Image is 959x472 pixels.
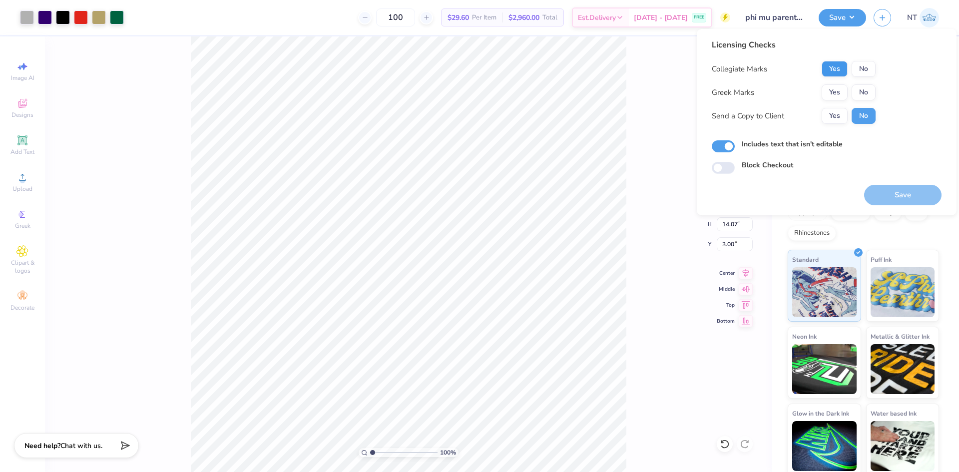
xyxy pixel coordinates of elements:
[24,441,60,451] strong: Need help?
[376,8,415,26] input: – –
[907,12,917,23] span: NT
[907,8,939,27] a: NT
[712,87,754,98] div: Greek Marks
[448,12,469,23] span: $29.60
[852,84,876,100] button: No
[792,408,849,419] span: Glow in the Dark Ink
[920,8,939,27] img: Nestor Talens
[792,344,857,394] img: Neon Ink
[15,222,30,230] span: Greek
[742,160,793,170] label: Block Checkout
[717,286,735,293] span: Middle
[852,61,876,77] button: No
[871,267,935,317] img: Puff Ink
[792,421,857,471] img: Glow in the Dark Ink
[10,304,34,312] span: Decorate
[822,84,848,100] button: Yes
[542,12,557,23] span: Total
[712,39,876,51] div: Licensing Checks
[792,254,819,265] span: Standard
[788,226,836,241] div: Rhinestones
[472,12,496,23] span: Per Item
[819,9,866,26] button: Save
[738,7,811,27] input: Untitled Design
[822,108,848,124] button: Yes
[717,270,735,277] span: Center
[871,408,917,419] span: Water based Ink
[60,441,102,451] span: Chat with us.
[578,12,616,23] span: Est. Delivery
[792,267,857,317] img: Standard
[11,111,33,119] span: Designs
[694,14,704,21] span: FREE
[717,318,735,325] span: Bottom
[508,12,539,23] span: $2,960.00
[742,139,843,149] label: Includes text that isn't editable
[12,185,32,193] span: Upload
[792,331,817,342] span: Neon Ink
[440,448,456,457] span: 100 %
[871,254,892,265] span: Puff Ink
[712,63,767,75] div: Collegiate Marks
[852,108,876,124] button: No
[717,302,735,309] span: Top
[5,259,40,275] span: Clipart & logos
[871,344,935,394] img: Metallic & Glitter Ink
[634,12,688,23] span: [DATE] - [DATE]
[822,61,848,77] button: Yes
[11,74,34,82] span: Image AI
[871,421,935,471] img: Water based Ink
[10,148,34,156] span: Add Text
[712,110,784,122] div: Send a Copy to Client
[871,331,930,342] span: Metallic & Glitter Ink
